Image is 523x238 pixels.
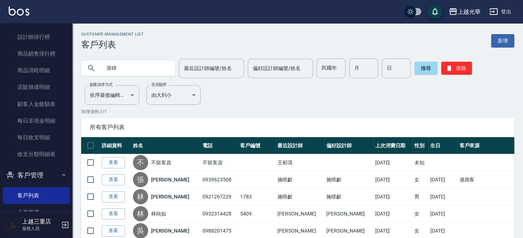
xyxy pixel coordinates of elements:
th: 偏好設計師 [325,137,373,154]
td: [DATE] [428,188,458,205]
button: 搜尋 [414,62,438,75]
div: 林 [133,189,148,204]
div: 上越光華 [457,7,481,16]
a: [PERSON_NAME] [151,176,189,183]
a: 卡券管理 [3,204,70,221]
div: 林 [133,206,148,221]
td: 施喨齡 [276,188,325,205]
td: 0921267229 [201,188,238,205]
td: 未知 [413,154,428,171]
td: 施喨齡 [325,171,373,188]
div: 依序最後編輯時間 [85,85,139,105]
a: 商品銷售排行榜 [3,45,70,62]
a: 新增 [491,34,514,48]
a: 查看 [102,191,125,202]
td: [PERSON_NAME] [276,205,325,222]
a: 顧客入金餘額表 [3,96,70,112]
a: 查看 [102,225,125,237]
a: 商品消耗明細 [3,62,70,79]
td: 王郁淇 [276,154,325,171]
td: 女 [413,171,428,188]
a: 每日收支明細 [3,129,70,146]
td: 0939623508 [201,171,238,188]
th: 詳細資料 [100,137,131,154]
a: 收支分類明細表 [3,146,70,163]
td: [DATE] [428,171,458,188]
th: 姓名 [131,137,201,154]
td: [DATE] [373,188,413,205]
a: 設計師排行榜 [3,29,70,45]
td: 施喨齡 [325,188,373,205]
td: [DATE] [373,171,413,188]
a: 客戶列表 [3,187,70,204]
h2: Customer Management List [81,32,144,37]
button: 上越光華 [446,4,484,19]
th: 性別 [413,137,428,154]
button: save [428,4,442,19]
td: 女 [413,205,428,222]
h3: 客戶列表 [81,40,144,50]
a: 林純如 [151,210,166,217]
td: [DATE] [373,154,413,171]
th: 生日 [428,137,458,154]
input: 搜尋關鍵字 [101,58,170,78]
td: [PERSON_NAME] [325,205,373,222]
th: 上次消費日期 [373,137,413,154]
td: 5409 [238,205,276,222]
button: 客戶管理 [3,166,70,185]
h5: 上越三重店 [22,218,59,225]
button: 清除 [441,62,472,75]
span: 所有客戶列表 [90,124,506,131]
th: 最近設計師 [276,137,325,154]
th: 電話 [201,137,238,154]
td: 過路客 [457,171,514,188]
button: 登出 [486,5,514,19]
div: 張 [133,172,148,187]
td: 0932314428 [201,205,238,222]
td: [DATE] [428,205,458,222]
img: Person [6,218,20,232]
a: 不留客資 [151,159,171,166]
a: 店販抽成明細 [3,79,70,95]
td: 1783 [238,188,276,205]
a: 查看 [102,157,125,168]
img: Logo [9,7,29,16]
div: 不 [133,155,148,170]
td: 男 [413,188,428,205]
td: 施喨齡 [276,171,325,188]
a: 每日非現金明細 [3,112,70,129]
td: [DATE] [373,205,413,222]
label: 呈現順序 [151,82,167,87]
th: 客戶來源 [457,137,514,154]
p: 50 筆資料, 1 / 1 [81,108,514,115]
div: 由大到小 [146,85,201,105]
a: [PERSON_NAME] [151,193,189,200]
p: 服務人員 [22,225,59,232]
td: 不留客資 [201,154,238,171]
a: 查看 [102,208,125,219]
a: [PERSON_NAME] [151,227,189,234]
a: 查看 [102,174,125,185]
th: 客戶編號 [238,137,276,154]
label: 顧客排序方式 [90,82,113,87]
